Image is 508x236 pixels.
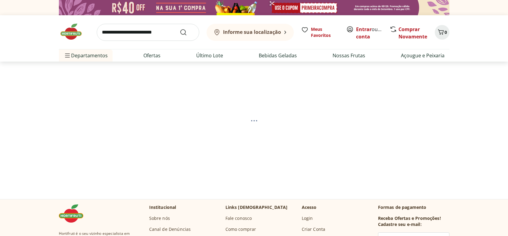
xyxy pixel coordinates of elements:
a: Bebidas Geladas [259,52,297,59]
a: Açougue e Peixaria [401,52,445,59]
span: Meus Favoritos [311,26,339,38]
a: Fale conosco [225,215,252,221]
input: search [97,24,199,41]
a: Ofertas [143,52,160,59]
a: Sobre nós [149,215,170,221]
a: Como comprar [225,226,256,232]
span: 0 [445,29,447,35]
p: Links [DEMOGRAPHIC_DATA] [225,204,288,210]
h3: Cadastre seu e-mail: [378,221,422,227]
span: Departamentos [64,48,108,63]
a: Entrar [356,26,372,33]
button: Submit Search [180,29,194,36]
a: Criar conta [356,26,390,40]
a: Comprar Novamente [398,26,427,40]
a: Login [302,215,313,221]
a: Criar Conta [302,226,326,232]
span: ou [356,26,383,40]
p: Acesso [302,204,317,210]
button: Menu [64,48,71,63]
a: Último Lote [196,52,223,59]
p: Institucional [149,204,176,210]
img: Hortifruti [59,204,89,223]
a: Meus Favoritos [301,26,339,38]
p: Formas de pagamento [378,204,449,210]
h3: Receba Ofertas e Promoções! [378,215,441,221]
button: Informe sua localização [207,24,294,41]
a: Nossas Frutas [333,52,365,59]
a: Canal de Denúncias [149,226,191,232]
button: Carrinho [435,25,449,40]
b: Informe sua localização [223,29,281,35]
img: Hortifruti [59,23,89,41]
